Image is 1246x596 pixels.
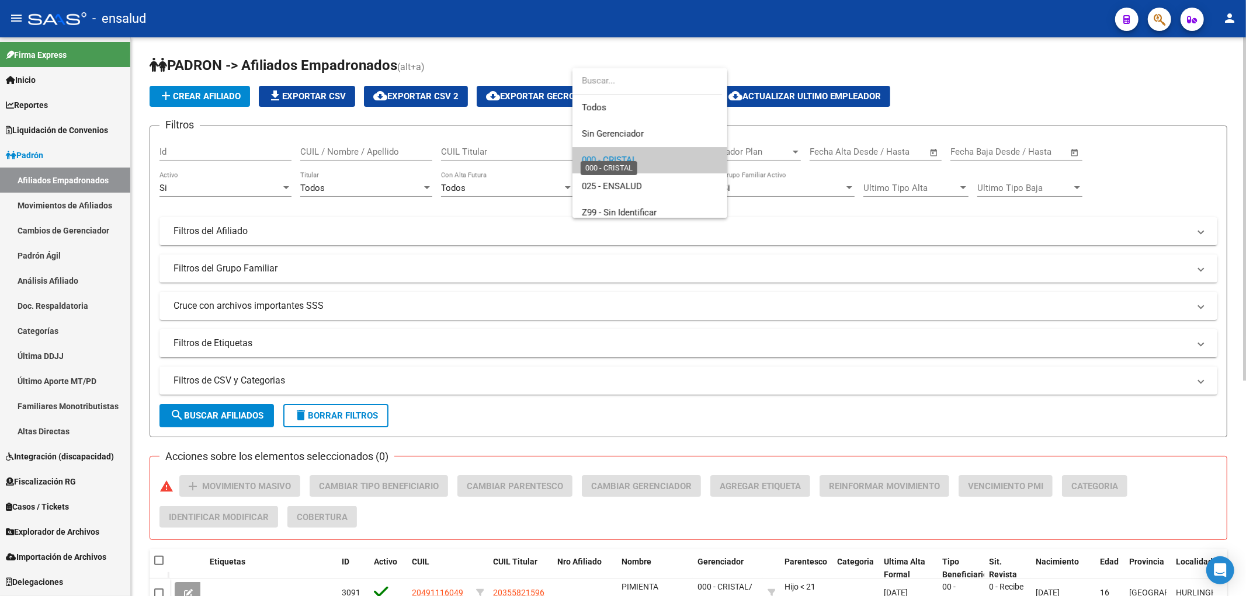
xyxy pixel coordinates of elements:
[582,95,718,121] span: Todos
[1206,556,1234,584] div: Open Intercom Messenger
[582,155,637,165] span: 000 - CRISTAL
[572,67,722,93] input: dropdown search
[582,181,642,191] span: 025 - ENSALUD
[582,207,657,218] span: Z99 - Sin Identificar
[582,128,644,139] span: Sin Gerenciador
